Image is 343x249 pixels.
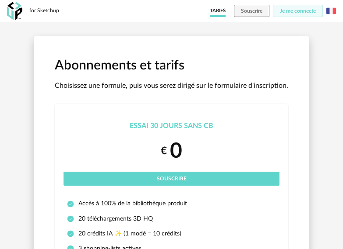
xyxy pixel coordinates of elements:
[64,121,279,131] div: Essai 30 jours sans CB
[55,57,288,74] h1: Abonnements et tarifs
[241,8,262,14] span: Souscrire
[67,215,276,223] li: 20 téléchargements 3D HQ
[7,2,22,20] img: OXP
[280,8,316,14] span: Je me connecte
[67,230,276,238] li: 20 crédits IA ✨ (1 modé = 10 crédits)
[210,5,226,17] a: Tarifs
[64,172,279,186] button: Souscrire
[29,7,59,14] div: for Sketchup
[161,145,167,158] small: €
[157,176,187,181] span: Souscrire
[273,5,323,17] button: Je me connecte
[326,6,336,16] img: fr
[67,200,276,207] li: Accès à 100% de la bibliothèque produit
[55,81,288,90] p: Choisissez une formule, puis vous serez dirigé sur le formulaire d'inscription.
[234,5,269,17] button: Souscrire
[170,141,182,162] span: 0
